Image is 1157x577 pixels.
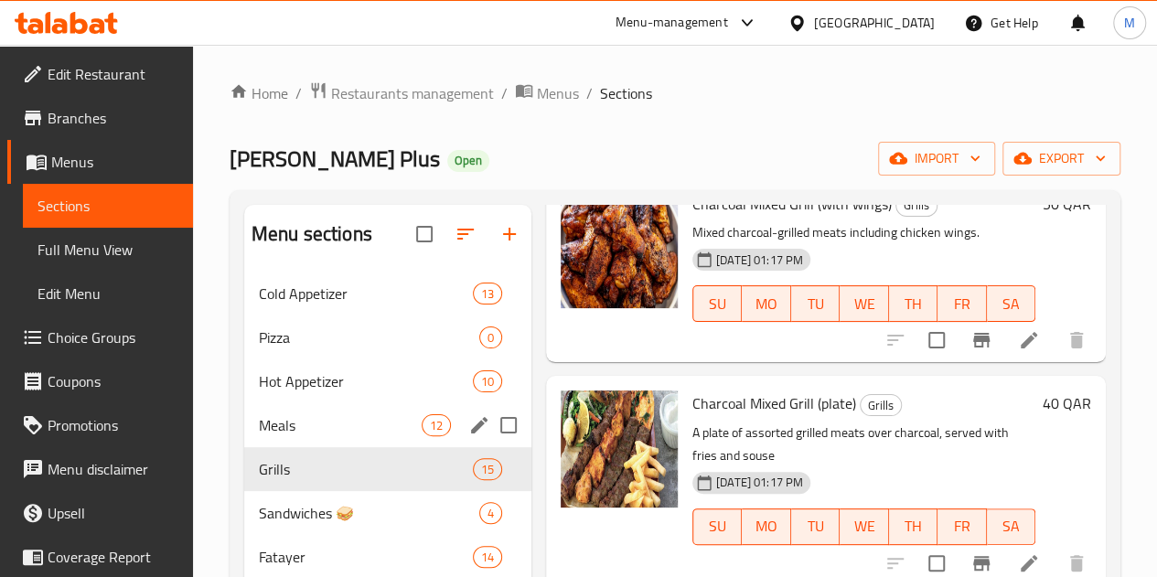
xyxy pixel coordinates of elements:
[791,508,840,545] button: TU
[537,82,579,104] span: Menus
[23,272,193,315] a: Edit Menu
[487,212,531,256] button: Add section
[259,502,479,524] span: Sandwiches 🥪
[1124,13,1135,33] span: M
[878,142,995,176] button: import
[893,147,980,170] span: import
[798,291,832,317] span: TU
[616,12,728,34] div: Menu-management
[244,491,531,535] div: Sandwiches 🥪4
[1055,318,1098,362] button: delete
[48,63,178,85] span: Edit Restaurant
[7,403,193,447] a: Promotions
[48,502,178,524] span: Upsell
[709,474,810,491] span: [DATE] 01:17 PM
[473,458,502,480] div: items
[480,329,501,347] span: 0
[561,390,678,508] img: Charcoal Mixed Grill (plate)
[244,403,531,447] div: Meals12edit
[244,359,531,403] div: Hot Appetizer10
[7,359,193,403] a: Coupons
[230,82,288,104] a: Home
[600,82,652,104] span: Sections
[701,513,734,540] span: SU
[7,140,193,184] a: Menus
[479,326,502,348] div: items
[840,285,888,322] button: WE
[749,513,783,540] span: MO
[959,318,1003,362] button: Branch-specific-item
[479,502,502,524] div: items
[896,291,930,317] span: TH
[447,150,489,172] div: Open
[244,272,531,315] div: Cold Appetizer13
[1018,329,1040,351] a: Edit menu item
[474,549,501,566] span: 14
[244,315,531,359] div: Pizza0
[259,414,422,436] span: Meals
[896,513,930,540] span: TH
[742,285,790,322] button: MO
[422,414,451,436] div: items
[23,184,193,228] a: Sections
[23,228,193,272] a: Full Menu View
[917,321,956,359] span: Select to update
[860,394,902,416] div: Grills
[945,513,979,540] span: FR
[230,138,440,179] span: [PERSON_NAME] Plus
[692,422,1035,467] p: A plate of assorted grilled meats over charcoal, served with fries and souse
[259,370,473,392] span: Hot Appetizer
[1002,142,1120,176] button: export
[259,458,473,480] span: Grills
[798,513,832,540] span: TU
[51,151,178,173] span: Menus
[987,508,1035,545] button: SA
[791,285,840,322] button: TU
[861,395,901,416] span: Grills
[37,195,178,217] span: Sections
[1017,147,1106,170] span: export
[937,285,986,322] button: FR
[447,153,489,168] span: Open
[994,513,1028,540] span: SA
[515,81,579,105] a: Menus
[7,491,193,535] a: Upsell
[1043,390,1091,416] h6: 40 QAR
[48,107,178,129] span: Branches
[709,251,810,269] span: [DATE] 01:17 PM
[474,285,501,303] span: 13
[987,285,1035,322] button: SA
[7,52,193,96] a: Edit Restaurant
[244,447,531,491] div: Grills15
[7,447,193,491] a: Menu disclaimer
[1018,552,1040,574] a: Edit menu item
[259,283,473,305] span: Cold Appetizer
[701,291,734,317] span: SU
[501,82,508,104] li: /
[474,373,501,390] span: 10
[474,461,501,478] span: 15
[742,508,790,545] button: MO
[692,508,742,545] button: SU
[259,326,479,348] span: Pizza
[889,285,937,322] button: TH
[48,326,178,348] span: Choice Groups
[473,283,502,305] div: items
[466,411,493,439] button: edit
[847,513,881,540] span: WE
[692,390,856,417] span: Charcoal Mixed Grill (plate)
[814,13,935,33] div: [GEOGRAPHIC_DATA]
[7,315,193,359] a: Choice Groups
[480,505,501,522] span: 4
[7,96,193,140] a: Branches
[896,195,937,216] span: Grills
[692,285,742,322] button: SU
[561,191,678,308] img: Charcoal Mixed Grill (with wings)
[937,508,986,545] button: FR
[37,283,178,305] span: Edit Menu
[1043,191,1091,217] h6: 50 QAR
